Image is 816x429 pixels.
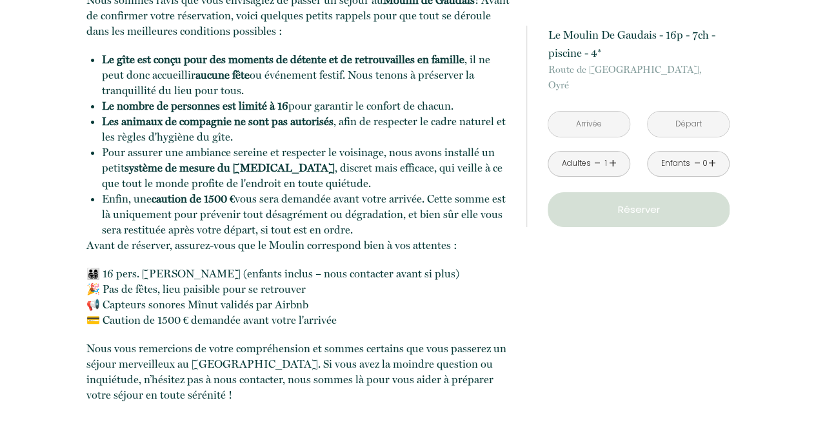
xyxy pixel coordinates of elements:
[594,154,601,174] a: -
[124,161,335,174] strong: système de mesure du [MEDICAL_DATA]
[609,154,617,174] a: +
[548,112,630,137] input: Arrivée
[648,112,729,137] input: Départ
[552,202,725,217] p: Réserver
[86,266,510,328] p: 👨‍👩‍👧‍👦 16 pers. [PERSON_NAME] (enfants inclus – nous contacter avant si plus) 🎉 Pas de fêtes, li...
[561,157,590,170] div: Adultes
[602,157,609,170] div: 1
[548,62,730,77] span: Route de [GEOGRAPHIC_DATA],
[548,192,730,227] button: Réserver
[102,99,288,112] strong: Le nombre de personnes est limité à 16
[102,114,510,145] li: , afin de respecter le cadre naturel et les règles d'hygiène du gîte.
[195,68,250,81] strong: aucune fête
[708,154,716,174] a: +
[102,115,333,128] strong: Les animaux de compagnie ne sont pas autorisés
[102,52,510,98] li: , il ne peut donc accueillir ou événement festif. Nous tenons à préserver la tranquillité du lieu...
[102,98,510,114] li: pour garantir le confort de chacun.
[702,157,708,170] div: 0
[102,191,510,237] li: Enfin, une vous sera demandée avant votre arrivée. Cette somme est là uniquement pour prévenir to...
[693,154,701,174] a: -
[86,341,510,403] p: Nous vous remercions de votre compréhension et sommes certains que vous passerez un séjour mervei...
[102,145,510,191] li: Pour assurer une ambiance sereine et respecter le voisinage, nous avons installé un petit , discr...
[102,53,464,66] strong: Le gîte est conçu pour des moments de détente et de retrouvailles en famille
[152,192,235,205] strong: caution de 1500 €
[86,237,510,253] p: Avant de réserver, assurez-vous que le Moulin correspond bien à vos attentes :
[548,62,730,93] p: Oyré
[661,157,690,170] div: Enfants
[548,26,730,62] p: Le Moulin De Gaudais - 16p - 7ch - piscine - 4*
